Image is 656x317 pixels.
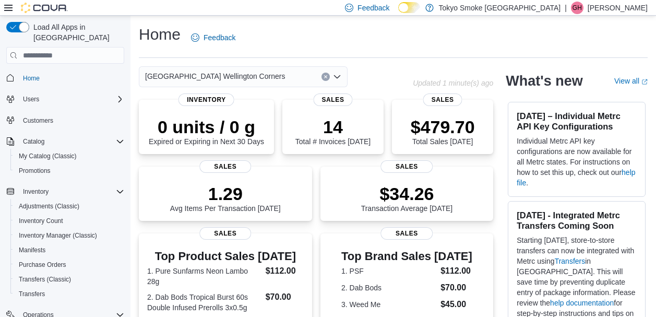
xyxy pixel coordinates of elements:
h3: Top Brand Sales [DATE] [341,250,472,263]
span: Inventory Count [15,215,124,227]
p: Individual Metrc API key configurations are now available for all Metrc states. For instructions ... [517,136,637,188]
dt: 3. Weed Me [341,299,436,310]
p: [PERSON_NAME] [588,2,648,14]
span: [GEOGRAPHIC_DATA] Wellington Corners [145,70,285,83]
h2: What's new [506,73,582,89]
button: Home [2,70,128,85]
div: Total # Invoices [DATE] [295,116,371,146]
h3: Top Product Sales [DATE] [147,250,304,263]
h3: [DATE] - Integrated Metrc Transfers Coming Soon [517,210,637,231]
span: Sales [381,160,433,173]
span: Catalog [19,135,124,148]
div: Total Sales [DATE] [411,116,475,146]
p: $34.26 [361,183,453,204]
span: Transfers [19,290,45,298]
span: Sales [199,227,251,240]
div: Geoff Hudson [571,2,583,14]
dd: $45.00 [440,298,472,311]
p: 0 units / 0 g [149,116,264,137]
span: Sales [423,93,462,106]
span: GH [572,2,582,14]
span: Inventory [23,187,49,196]
span: Manifests [19,246,45,254]
p: | [565,2,567,14]
span: Inventory [19,185,124,198]
span: Transfers (Classic) [15,273,124,286]
span: My Catalog (Classic) [19,152,77,160]
button: Inventory Manager (Classic) [10,228,128,243]
a: Transfers [15,288,49,300]
span: Promotions [15,165,124,177]
span: Home [23,74,40,83]
span: Catalog [23,137,44,146]
button: Users [2,92,128,107]
span: Sales [314,93,353,106]
input: Dark Mode [398,2,420,13]
h1: Home [139,24,181,45]
span: Feedback [204,32,235,43]
p: 1.29 [170,183,281,204]
p: 14 [295,116,371,137]
button: Promotions [10,163,128,178]
span: Sales [381,227,433,240]
span: Purchase Orders [15,259,124,271]
a: Adjustments (Classic) [15,200,84,213]
button: Purchase Orders [10,257,128,272]
button: Transfers (Classic) [10,272,128,287]
dd: $70.00 [266,291,304,303]
a: help file [517,168,635,187]
a: Customers [19,114,57,127]
span: Transfers (Classic) [19,275,71,284]
button: Inventory [2,184,128,199]
button: Catalog [19,135,49,148]
p: $479.70 [411,116,475,137]
dt: 2. Dab Bods [341,283,436,293]
a: View allExternal link [614,77,648,85]
div: Transaction Average [DATE] [361,183,453,213]
span: Feedback [357,3,389,13]
button: Adjustments (Classic) [10,199,128,214]
dd: $70.00 [440,281,472,294]
span: Load All Apps in [GEOGRAPHIC_DATA] [29,22,124,43]
span: Users [23,95,39,103]
button: Catalog [2,134,128,149]
span: Sales [199,160,251,173]
button: My Catalog (Classic) [10,149,128,163]
a: Transfers (Classic) [15,273,75,286]
svg: External link [641,79,648,85]
button: Customers [2,113,128,128]
span: Inventory Count [19,217,63,225]
a: My Catalog (Classic) [15,150,81,162]
span: Adjustments (Classic) [19,202,79,210]
dd: $112.00 [266,265,304,277]
button: Transfers [10,287,128,301]
dt: 1. Pure Sunfarms Neon Lambo 28g [147,266,261,287]
a: Inventory Count [15,215,67,227]
div: Expired or Expiring in Next 30 Days [149,116,264,146]
span: My Catalog (Classic) [15,150,124,162]
dt: 2. Dab Bods Tropical Burst 60s Double Infused Prerolls 3x0.5g [147,292,261,313]
button: Open list of options [333,73,341,81]
a: Manifests [15,244,50,256]
button: Inventory [19,185,53,198]
span: Inventory Manager (Classic) [15,229,124,242]
h3: [DATE] – Individual Metrc API Key Configurations [517,111,637,132]
span: Inventory [178,93,234,106]
p: Updated 1 minute(s) ago [413,79,493,87]
div: Avg Items Per Transaction [DATE] [170,183,281,213]
a: help documentation [550,299,614,307]
a: Inventory Manager (Classic) [15,229,101,242]
span: Manifests [15,244,124,256]
p: Tokyo Smoke [GEOGRAPHIC_DATA] [439,2,561,14]
a: Transfers [555,257,586,265]
span: Adjustments (Classic) [15,200,124,213]
dd: $112.00 [440,265,472,277]
span: Promotions [19,167,51,175]
span: Home [19,71,124,84]
span: Customers [19,114,124,127]
span: Purchase Orders [19,261,66,269]
span: Customers [23,116,53,125]
img: Cova [21,3,68,13]
a: Feedback [187,27,240,48]
span: Users [19,93,124,105]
